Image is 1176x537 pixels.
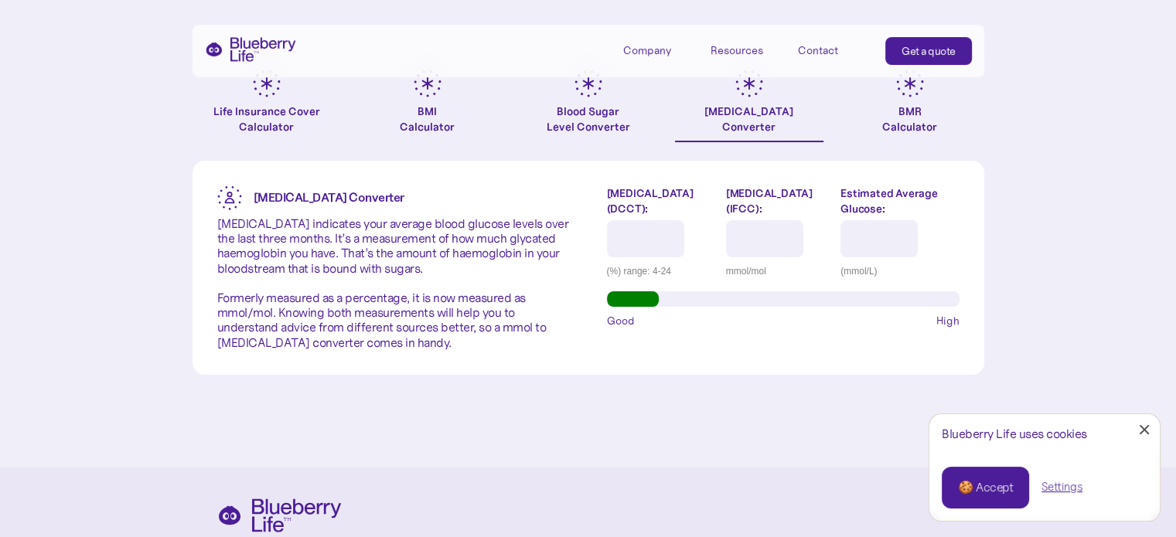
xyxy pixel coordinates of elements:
[840,185,959,216] label: Estimated Average Glucose:
[547,104,630,134] div: Blood Sugar Level Converter
[1041,479,1082,495] a: Settings
[942,427,1147,441] div: Blueberry Life uses cookies
[798,37,868,63] a: Contact
[675,70,823,142] a: [MEDICAL_DATA]Converter
[217,216,570,350] p: [MEDICAL_DATA] indicates your average blood glucose levels over the last three months. It’s a mea...
[711,37,780,63] div: Resources
[704,104,793,134] div: [MEDICAL_DATA] Converter
[607,313,635,328] span: Good
[514,70,663,142] a: Blood SugarLevel Converter
[623,37,693,63] div: Company
[958,479,1013,496] div: 🍪 Accept
[840,263,959,279] div: (mmol/L)
[711,44,763,57] div: Resources
[936,313,960,328] span: High
[607,185,714,216] label: [MEDICAL_DATA] (DCCT):
[400,104,455,134] div: BMI Calculator
[1144,430,1145,430] div: Close Cookie Popup
[836,70,984,142] a: BMRCalculator
[1129,414,1160,445] a: Close Cookie Popup
[193,70,341,142] a: Life Insurance Cover Calculator
[726,263,829,279] div: mmol/mol
[942,467,1029,508] a: 🍪 Accept
[353,70,502,142] a: BMICalculator
[885,37,972,65] a: Get a quote
[607,263,714,279] div: (%) range: 4-24
[254,189,404,205] strong: [MEDICAL_DATA] Converter
[193,104,341,134] div: Life Insurance Cover Calculator
[902,43,956,59] div: Get a quote
[798,44,838,57] div: Contact
[623,44,671,57] div: Company
[726,185,829,216] label: [MEDICAL_DATA] (IFCC):
[205,37,296,62] a: home
[882,104,937,134] div: BMR Calculator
